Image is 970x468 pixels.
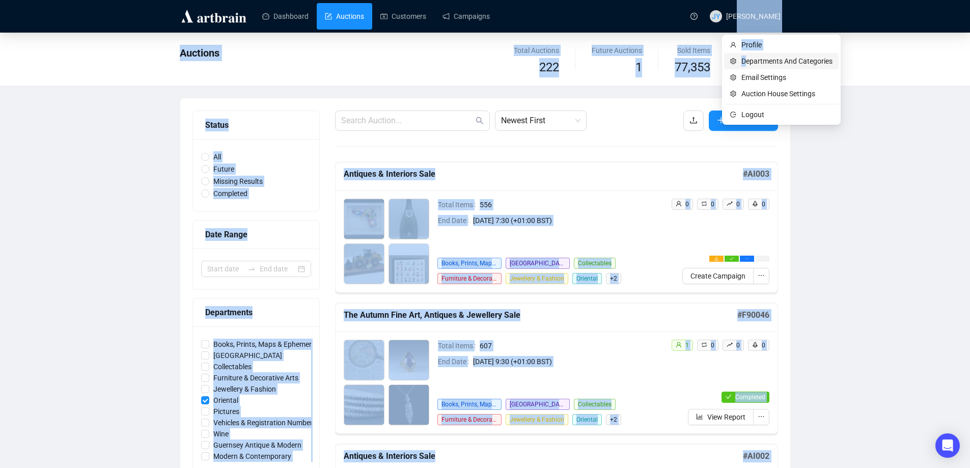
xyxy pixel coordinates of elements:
span: 0 [711,342,714,349]
span: ellipsis [758,272,765,279]
span: Furniture & Decorative Arts [437,414,502,425]
img: 4_1.jpg [389,385,429,425]
span: Jewellery & Fashion [506,273,568,284]
img: 1_1.jpg [344,340,384,380]
div: Future Auctions [592,45,642,56]
div: Open Intercom Messenger [935,433,960,458]
h5: The Autumn Fine Art, Antiques & Jewellery Sale [344,309,737,321]
div: Status [205,119,307,131]
h5: # AI003 [743,168,769,180]
span: + 2 [606,273,621,284]
span: user [730,42,737,48]
span: [PERSON_NAME] [726,12,781,20]
span: setting [730,58,737,64]
span: 0 [685,201,689,208]
span: rocket [752,201,758,207]
span: Furniture & Decorative Arts [209,372,302,383]
span: upload [689,116,698,124]
button: Create New [709,111,778,131]
span: Books, Prints, Maps & Ephemera [437,399,502,410]
h5: # AI002 [743,450,769,462]
a: Antiques & Interiors Sale#AI003Total Items556End Date[DATE] 7:30 (+01:00 BST)Books, Prints, Maps ... [335,162,778,293]
span: Departments And Categories [741,56,833,67]
span: 0 [736,342,740,349]
span: Pictures [209,406,243,417]
div: Date Range [205,228,307,241]
img: 1_1.jpg [344,199,384,239]
span: user [676,201,682,207]
span: Total Items [438,199,480,210]
span: to [247,265,256,273]
span: 0 [736,201,740,208]
span: Email Settings [741,72,833,83]
input: Search Auction... [341,115,474,127]
span: Books, Prints, Maps & Ephemera [209,339,320,350]
span: Collectables [209,361,256,372]
span: Guernsey Antique & Modern [209,439,306,451]
span: retweet [701,342,707,348]
span: Logout [741,109,833,120]
span: End Date [438,215,473,226]
span: [DATE] 9:30 (+01:00 BST) [473,356,663,367]
span: Jewellery & Fashion [209,383,280,395]
a: Campaigns [442,3,490,30]
div: Sold Items [675,45,710,56]
span: rocket [752,342,758,348]
a: Dashboard [262,3,309,30]
input: Start date [207,263,243,274]
span: Vehicles & Registration Numbers [209,417,320,428]
span: retweet [701,201,707,207]
span: Completed [735,394,765,401]
span: 0 [762,201,765,208]
button: Create Campaign [682,268,754,284]
span: warning [714,257,718,261]
span: Collectables [574,258,616,269]
span: rise [727,342,733,348]
span: setting [730,74,737,80]
span: 77,353 [675,58,710,77]
img: 4_1.jpg [389,244,429,284]
span: question-circle [690,13,698,20]
span: 222 [539,60,559,74]
span: Furniture & Decorative Arts [437,273,502,284]
div: Total Auctions [514,45,559,56]
span: Wine [209,428,233,439]
span: End Date [438,356,473,367]
img: 2_1.jpg [389,199,429,239]
span: All [209,151,225,162]
span: Oriental [209,395,242,406]
img: 3_1.jpg [344,244,384,284]
span: JY [712,11,720,22]
span: Total Items [438,340,480,351]
span: 0 [711,201,714,208]
a: Auctions [325,3,364,30]
span: View Report [707,411,745,423]
a: The Autumn Fine Art, Antiques & Jewellery Sale#F90046Total Items607End Date[DATE] 9:30 (+01:00 BS... [335,303,778,434]
span: Create Campaign [690,270,745,282]
input: End date [260,263,296,274]
span: plus [717,116,725,124]
span: ellipsis [745,257,749,261]
span: [GEOGRAPHIC_DATA] [209,350,286,361]
span: Collectables [574,399,616,410]
img: 3_1.jpg [344,385,384,425]
h5: Antiques & Interiors Sale [344,450,743,462]
span: logout [730,112,737,118]
span: check [730,257,734,261]
h5: Antiques & Interiors Sale [344,168,743,180]
span: 1 [685,342,689,349]
span: 1 [635,60,642,74]
img: 2_1.jpg [389,340,429,380]
span: Completed [209,188,252,199]
span: 0 [762,342,765,349]
span: setting [730,91,737,97]
span: ellipsis [758,413,765,420]
span: Modern & Contemporary [209,451,295,462]
span: Oriental [572,273,602,284]
span: Newest First [501,111,580,130]
span: search [476,117,484,125]
span: [DATE] 7:30 (+01:00 BST) [473,215,663,226]
a: Customers [380,3,426,30]
span: Auction House Settings [741,88,833,99]
span: Auctions [180,47,219,59]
